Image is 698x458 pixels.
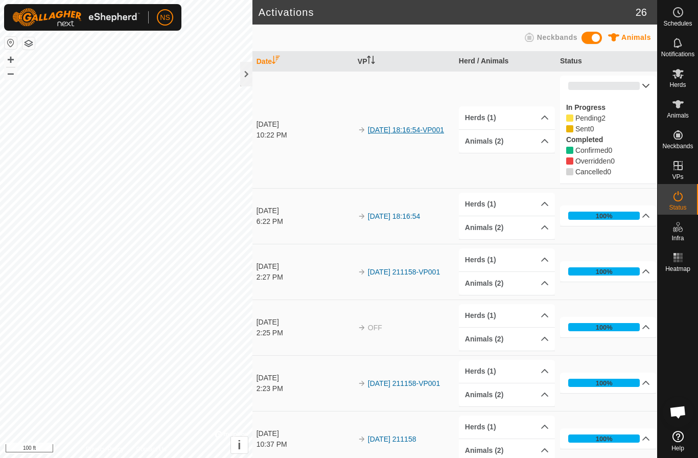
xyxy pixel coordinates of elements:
div: 10:37 PM [257,439,353,450]
p-sorticon: Activate to sort [367,57,375,65]
span: Schedules [663,20,692,27]
p-sorticon: Activate to sort [272,57,280,65]
div: 6:22 PM [257,216,353,227]
label: In Progress [566,103,606,111]
a: [DATE] 211158-VP001 [368,268,440,276]
div: [DATE] [257,317,353,328]
div: Open chat [663,397,693,427]
p-accordion-header: 100% [560,317,656,337]
div: 100% [596,323,613,332]
img: arrow [358,268,366,276]
p-accordion-header: Herds (1) [459,193,555,216]
span: Pending [575,125,590,133]
a: [DATE] 211158 [368,435,416,443]
i: 0 Cancelled [566,168,573,175]
span: Overridden [611,157,615,165]
div: 100% [568,379,640,387]
span: Cancelled [575,168,607,176]
span: 26 [636,5,647,20]
th: Status [556,52,657,72]
p-accordion-header: 0% [560,76,656,96]
a: [DATE] 18:16:54-VP001 [368,126,444,134]
span: NS [160,12,170,23]
div: [DATE] [257,373,353,383]
p-accordion-header: Animals (2) [459,383,555,406]
a: Help [658,427,698,455]
span: Heatmap [665,266,690,272]
span: Status [669,204,686,211]
span: Pending [575,114,601,122]
a: Contact Us [136,445,167,454]
img: arrow [358,212,366,220]
div: [DATE] [257,205,353,216]
a: Privacy Policy [86,445,124,454]
span: Confirmed [609,146,613,154]
p-accordion-content: 0% [560,96,656,184]
div: 100% [596,434,613,444]
span: Confirmed [575,146,609,154]
a: [DATE] 18:16:54 [368,212,420,220]
img: arrow [358,324,366,332]
button: i [231,437,248,453]
i: 2 Pending 85926, 85928, [566,114,573,122]
p-accordion-header: Herds (1) [459,416,555,439]
button: – [5,67,17,79]
div: 100% [568,323,640,331]
a: [DATE] 211158-VP001 [368,379,440,387]
div: 10:22 PM [257,130,353,141]
p-accordion-header: Animals (2) [459,272,555,295]
span: Notifications [661,51,694,57]
div: [DATE] [257,261,353,272]
p-accordion-header: Herds (1) [459,360,555,383]
span: Herds [669,82,686,88]
div: 0% [568,82,640,90]
p-accordion-header: Herds (1) [459,304,555,327]
span: Animals [621,33,651,41]
img: arrow [358,435,366,443]
span: Sent [590,125,594,133]
span: i [238,438,241,452]
div: 100% [596,378,613,388]
p-accordion-header: Animals (2) [459,130,555,153]
button: + [5,54,17,66]
div: 2:25 PM [257,328,353,338]
div: 2:23 PM [257,383,353,394]
i: 0 Confirmed [566,147,573,154]
div: 100% [596,211,613,221]
span: OFF [368,324,382,332]
p-accordion-header: 100% [560,428,656,449]
span: Animals [667,112,689,119]
div: 100% [568,434,640,443]
img: Gallagher Logo [12,8,140,27]
span: Overridden [575,157,611,165]
img: arrow [358,126,366,134]
p-accordion-header: Animals (2) [459,216,555,239]
span: Neckbands [537,33,577,41]
div: 100% [596,267,613,277]
p-accordion-header: Animals (2) [459,328,555,351]
th: VP [354,52,455,72]
h2: Activations [259,6,636,18]
i: 0 Sent [566,125,573,132]
p-accordion-header: 100% [560,261,656,282]
span: Cancelled [607,168,611,176]
button: Reset Map [5,37,17,49]
label: Completed [566,135,603,144]
div: 100% [568,212,640,220]
p-accordion-header: 100% [560,205,656,226]
p-accordion-header: Herds (1) [459,106,555,129]
p-accordion-header: 100% [560,373,656,393]
div: [DATE] [257,428,353,439]
th: Herd / Animals [455,52,556,72]
span: Infra [671,235,684,241]
span: Help [671,445,684,451]
span: Neckbands [662,143,693,149]
button: Map Layers [22,37,35,50]
p-accordion-header: Herds (1) [459,248,555,271]
div: [DATE] [257,119,353,130]
i: 0 Overridden [566,157,573,165]
span: Pending [601,114,606,122]
th: Date [252,52,354,72]
div: 2:27 PM [257,272,353,283]
span: VPs [672,174,683,180]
